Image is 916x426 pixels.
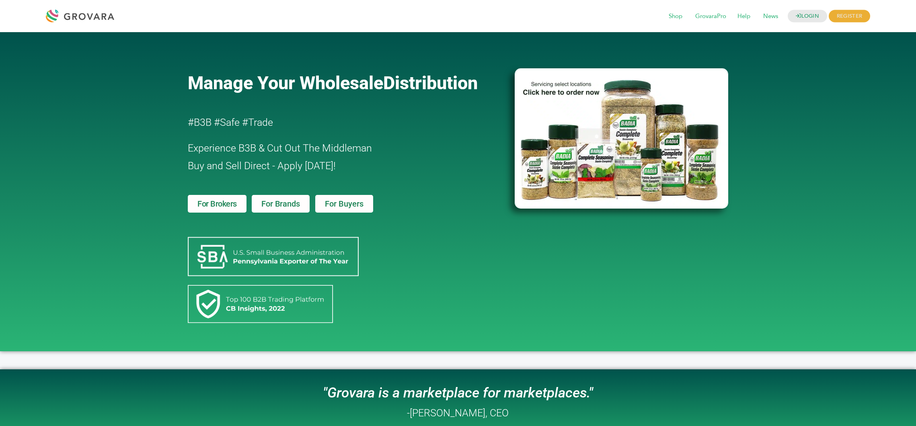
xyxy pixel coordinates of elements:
a: For Brands [252,195,309,213]
span: Manage Your Wholesale [188,72,383,94]
span: For Brands [261,200,300,208]
a: Manage Your WholesaleDistribution [188,72,501,94]
span: Shop [663,9,688,24]
span: GrovaraPro [690,9,732,24]
a: For Brokers [188,195,246,213]
span: Buy and Sell Direct - Apply [DATE]! [188,160,336,172]
h2: #B3B #Safe #Trade [188,114,468,131]
a: For Buyers [315,195,373,213]
span: News [758,9,784,24]
a: Shop [663,12,688,21]
h2: -[PERSON_NAME], CEO [407,408,509,418]
a: GrovaraPro [690,12,732,21]
span: Distribution [383,72,478,94]
span: For Brokers [197,200,237,208]
span: REGISTER [829,10,870,23]
a: Help [732,12,756,21]
span: For Buyers [325,200,364,208]
span: Help [732,9,756,24]
span: Experience B3B & Cut Out The Middleman [188,142,372,154]
a: News [758,12,784,21]
a: LOGIN [788,10,827,23]
i: "Grovara is a marketplace for marketplaces." [323,385,593,401]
